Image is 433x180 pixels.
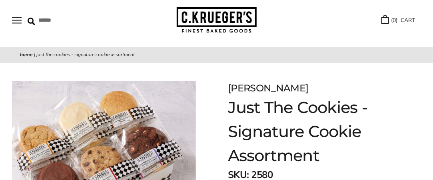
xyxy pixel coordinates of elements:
[34,51,35,58] span: |
[177,7,257,33] img: C.KRUEGER'S
[228,95,393,168] h1: Just The Cookies - Signature Cookie Assortment
[36,51,135,58] span: Just The Cookies - Signature Cookie Assortment
[20,51,413,59] nav: breadcrumbs
[28,14,110,26] input: Search
[381,16,415,25] a: (0) CART
[228,81,393,95] div: [PERSON_NAME]
[12,17,22,24] button: Open navigation
[20,51,33,58] a: Home
[28,18,35,25] img: Search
